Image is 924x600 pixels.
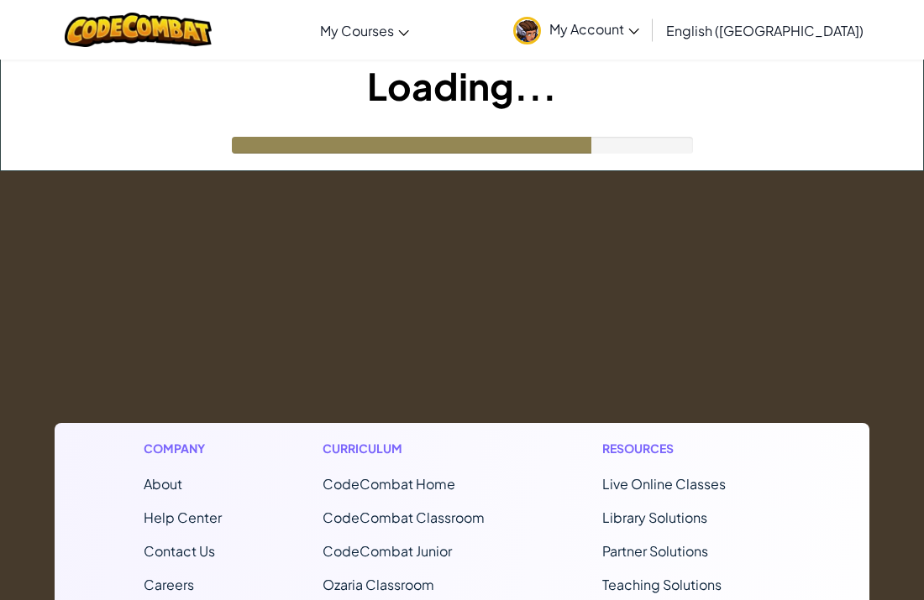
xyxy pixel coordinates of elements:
[513,17,541,44] img: avatar
[323,440,501,457] h1: Curriculum
[602,440,781,457] h1: Resources
[65,13,212,47] img: CodeCombat logo
[323,475,455,493] span: CodeCombat Home
[666,22,864,39] span: English ([GEOGRAPHIC_DATA])
[144,542,215,560] span: Contact Us
[602,475,726,493] a: Live Online Classes
[602,542,708,560] a: Partner Solutions
[144,576,194,593] a: Careers
[549,20,639,38] span: My Account
[602,576,722,593] a: Teaching Solutions
[1,60,923,112] h1: Loading...
[312,8,417,53] a: My Courses
[602,509,707,526] a: Library Solutions
[323,576,434,593] a: Ozaria Classroom
[505,3,648,56] a: My Account
[144,440,222,457] h1: Company
[144,509,222,526] a: Help Center
[144,475,182,493] a: About
[323,509,485,526] a: CodeCombat Classroom
[658,8,872,53] a: English ([GEOGRAPHIC_DATA])
[320,22,394,39] span: My Courses
[323,542,452,560] a: CodeCombat Junior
